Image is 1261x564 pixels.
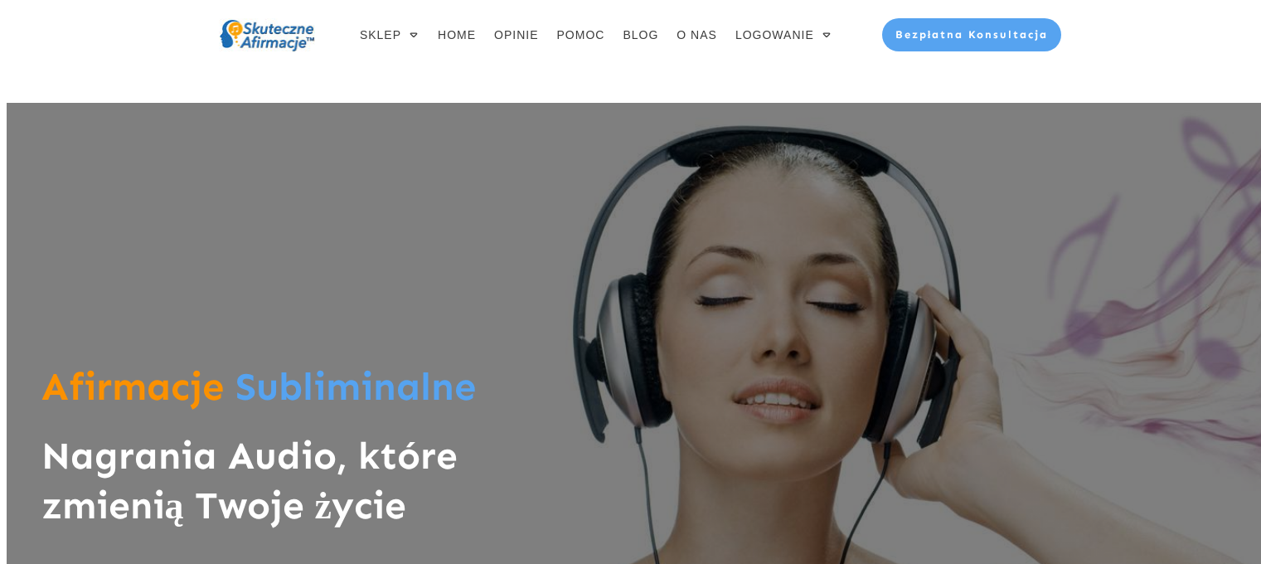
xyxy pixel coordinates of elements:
[235,363,476,410] span: Subliminalne
[557,23,605,46] a: POMOC
[895,28,1049,41] span: Bezpłatna Konsultacja
[677,23,717,46] a: O NAS
[882,18,1062,51] a: Bezpłatna Konsultacja
[360,23,420,46] a: SKLEP
[360,23,401,46] span: SKLEP
[41,431,540,547] h1: Nagrania Audio, które zmienią Twoje życie
[494,23,538,46] a: OPINIE
[438,23,476,46] a: HOME
[735,23,832,46] a: LOGOWANIE
[41,363,224,410] span: Afirmacje
[735,23,814,46] span: LOGOWANIE
[623,23,658,46] a: BLOG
